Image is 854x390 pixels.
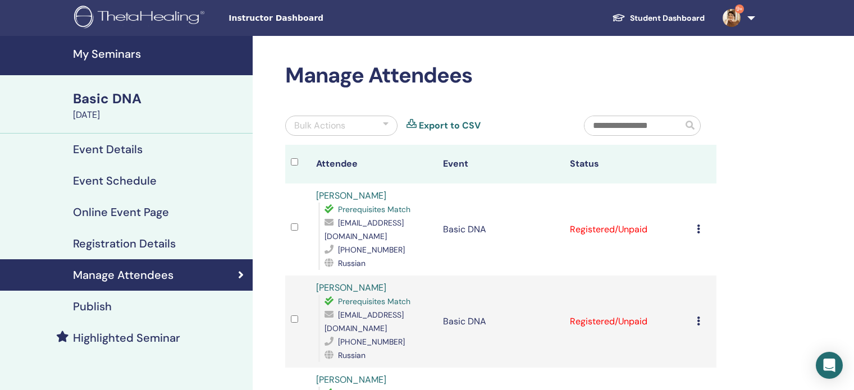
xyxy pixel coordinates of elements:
img: logo.png [74,6,208,31]
h4: Manage Attendees [73,268,173,282]
th: Status [564,145,691,183]
h4: Registration Details [73,237,176,250]
span: Instructor Dashboard [229,12,397,24]
img: default.jpg [723,9,741,27]
h4: My Seminars [73,47,246,61]
a: [PERSON_NAME] [316,282,386,293]
div: Basic DNA [73,89,246,108]
span: [EMAIL_ADDRESS][DOMAIN_NAME] [325,218,404,241]
h4: Event Schedule [73,174,157,187]
h4: Publish [73,300,112,313]
th: Event [437,145,564,183]
h2: Manage Attendees [285,63,716,89]
span: Russian [338,350,366,360]
td: Basic DNA [437,276,564,368]
a: Export to CSV [419,119,481,132]
span: 9+ [735,4,744,13]
span: [EMAIL_ADDRESS][DOMAIN_NAME] [325,310,404,333]
span: Russian [338,258,366,268]
a: [PERSON_NAME] [316,190,386,201]
a: Basic DNA[DATE] [66,89,253,122]
span: Prerequisites Match [338,204,410,214]
span: Prerequisites Match [338,296,410,306]
a: Student Dashboard [603,8,714,29]
h4: Online Event Page [73,205,169,219]
td: Basic DNA [437,183,564,276]
div: Bulk Actions [294,119,345,132]
h4: Highlighted Seminar [73,331,180,345]
a: [PERSON_NAME] [316,374,386,386]
img: graduation-cap-white.svg [612,13,625,22]
span: [PHONE_NUMBER] [338,337,405,347]
th: Attendee [310,145,437,183]
h4: Event Details [73,143,143,156]
div: [DATE] [73,108,246,122]
span: [PHONE_NUMBER] [338,245,405,255]
div: Open Intercom Messenger [816,352,843,379]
